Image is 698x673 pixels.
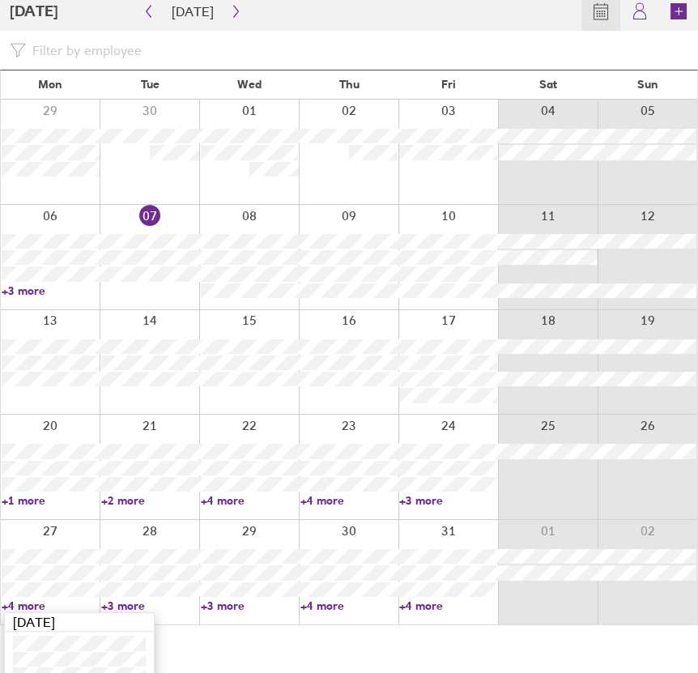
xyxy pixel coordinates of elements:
[399,493,497,508] a: +3 more
[441,78,456,91] span: Fri
[300,598,398,613] a: +4 more
[101,598,199,613] a: +3 more
[26,36,688,65] input: Filter by employee
[237,78,262,91] span: Wed
[2,598,100,613] a: +4 more
[300,493,398,508] a: +4 more
[201,493,299,508] a: +4 more
[539,78,557,91] span: Sat
[399,598,497,613] a: +4 more
[38,78,62,91] span: Mon
[141,78,160,91] span: Tue
[2,283,100,298] a: +3 more
[339,78,360,91] span: Thu
[5,613,154,632] div: [DATE]
[201,598,299,613] a: +3 more
[101,493,199,508] a: +2 more
[637,78,658,91] span: Sun
[2,493,100,508] a: +1 more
